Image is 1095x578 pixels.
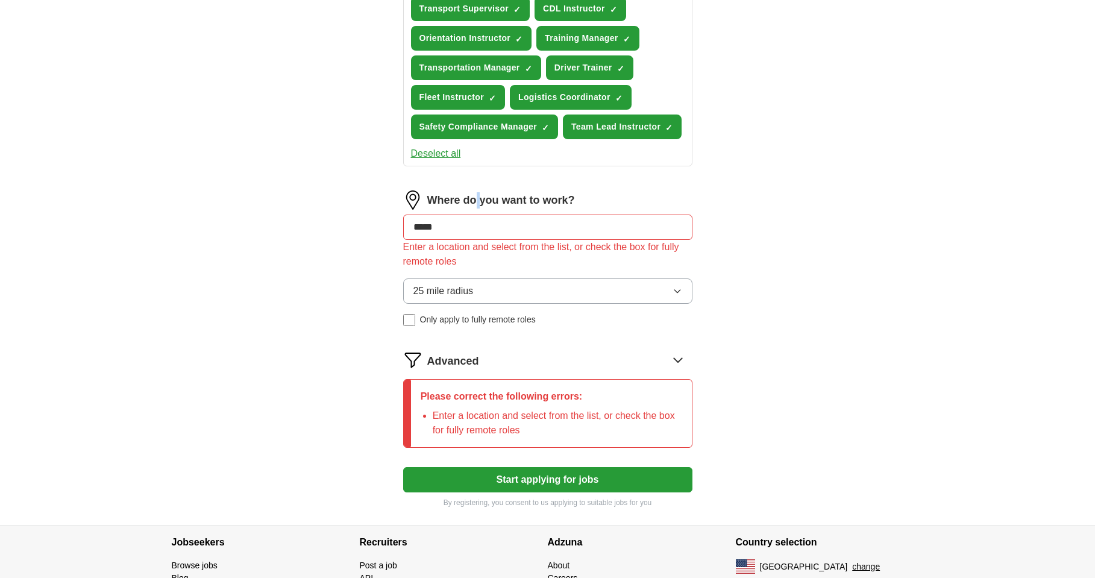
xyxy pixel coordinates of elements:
[403,467,692,492] button: Start applying for jobs
[525,64,532,74] span: ✓
[513,5,521,14] span: ✓
[360,561,397,570] a: Post a job
[515,34,522,44] span: ✓
[518,91,610,104] span: Logistics Coordinator
[403,240,692,269] div: Enter a location and select from the list, or check the box for fully remote roles
[615,93,623,103] span: ✓
[419,121,537,133] span: Safety Compliance Manager
[617,64,624,74] span: ✓
[665,123,673,133] span: ✓
[419,2,509,15] span: Transport Supervisor
[536,26,639,51] button: Training Manager✓
[172,561,218,570] a: Browse jobs
[489,93,496,103] span: ✓
[852,561,880,573] button: change
[542,123,549,133] span: ✓
[760,561,848,573] span: [GEOGRAPHIC_DATA]
[623,34,630,44] span: ✓
[411,146,461,161] button: Deselect all
[419,61,520,74] span: Transportation Manager
[403,314,415,326] input: Only apply to fully remote roles
[411,115,558,139] button: Safety Compliance Manager✓
[403,497,692,508] p: By registering, you consent to us applying to suitable jobs for you
[433,409,682,438] li: Enter a location and select from the list, or check the box for fully remote roles
[403,350,422,369] img: filter
[421,389,682,404] p: Please correct the following errors:
[548,561,570,570] a: About
[571,121,660,133] span: Team Lead Instructor
[419,32,511,45] span: Orientation Instructor
[610,5,617,14] span: ✓
[554,61,612,74] span: Driver Trainer
[411,85,506,110] button: Fleet Instructor✓
[427,192,575,209] label: Where do you want to work?
[413,284,474,298] span: 25 mile radius
[546,55,633,80] button: Driver Trainer✓
[736,559,755,574] img: US flag
[510,85,632,110] button: Logistics Coordinator✓
[419,91,485,104] span: Fleet Instructor
[736,526,924,559] h4: Country selection
[411,26,532,51] button: Orientation Instructor✓
[563,115,682,139] button: Team Lead Instructor✓
[411,55,541,80] button: Transportation Manager✓
[427,353,479,369] span: Advanced
[543,2,605,15] span: CDL Instructor
[403,190,422,210] img: location.png
[420,313,536,326] span: Only apply to fully remote roles
[403,278,692,304] button: 25 mile radius
[545,32,618,45] span: Training Manager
